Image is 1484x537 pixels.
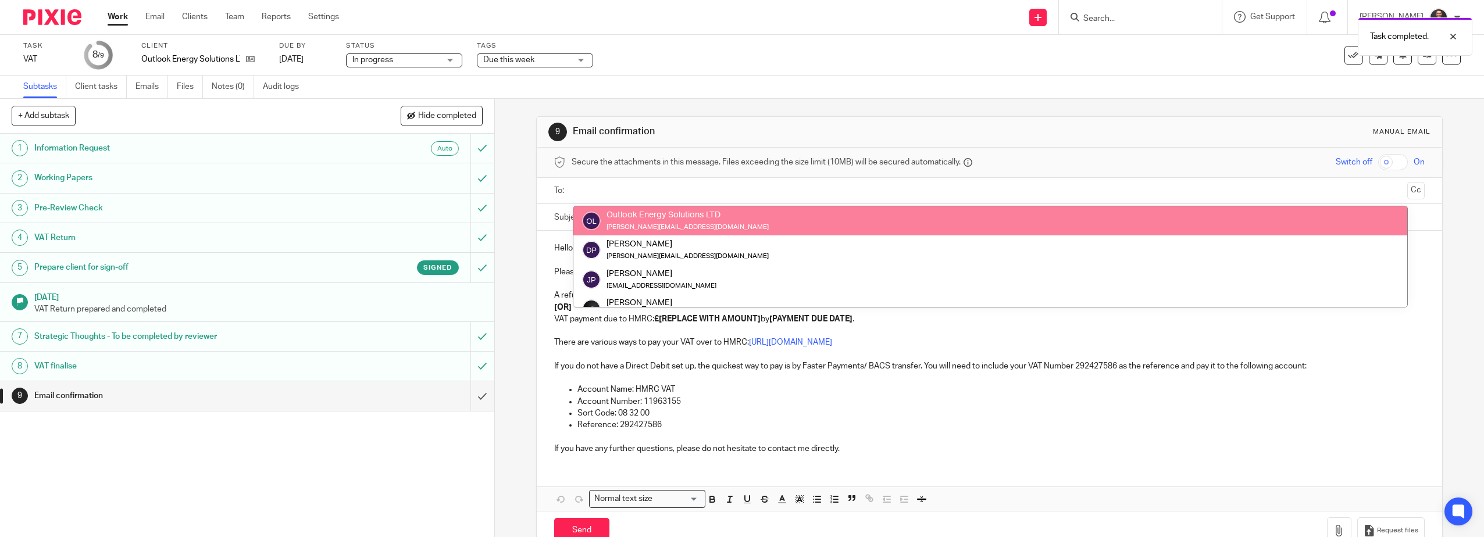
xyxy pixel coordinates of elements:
small: [PERSON_NAME][EMAIL_ADDRESS][DOMAIN_NAME] [607,253,769,259]
a: Team [225,11,244,23]
div: Auto [431,141,459,156]
h1: Email confirmation [573,126,1014,138]
a: Client tasks [75,76,127,98]
img: 455A2509.jpg [582,299,601,318]
div: VAT [23,53,70,65]
h1: Strategic Thoughts - To be completed by reviewer [34,328,318,345]
strong: £[REPLACE WITH AMOUNT] [654,315,761,323]
div: 2 [12,170,28,187]
a: Reports [262,11,291,23]
p: A refund of will be made by HMRC [DATE] of filing. [554,289,1425,301]
p: Account Number: 11963155 [577,396,1425,407]
button: + Add subtask [12,106,76,126]
img: svg%3E [582,270,601,289]
a: Subtasks [23,76,66,98]
div: 7 [12,328,28,345]
div: [PERSON_NAME] [607,267,716,279]
a: Settings [308,11,339,23]
img: svg%3E [582,241,601,259]
span: Due this week [483,56,534,64]
p: If you do not have a Direct Debit set up, the quickest way to pay is by Faster Payments/ BACS tra... [554,360,1425,372]
div: 8 [12,358,28,374]
small: /9 [98,52,104,59]
a: [URL][DOMAIN_NAME] [749,338,832,346]
p: VAT payment due to HMRC: by . [554,313,1425,325]
h1: [DATE] [34,289,483,303]
span: [DATE] [279,55,304,63]
img: svg%3E [582,212,601,230]
label: To: [554,185,567,196]
a: Notes (0) [212,76,254,98]
span: Signed [423,263,452,273]
strong: [PAYMENT DUE DATE] [769,315,852,323]
p: Task completed. [1370,31,1429,42]
label: Client [141,41,265,51]
img: Pixie [23,9,81,25]
div: Manual email [1373,127,1431,137]
span: Secure the attachments in this message. Files exceeding the size limit (10MB) will be secured aut... [572,156,961,168]
div: 5 [12,260,28,276]
div: Search for option [589,490,705,508]
span: Switch off [1336,156,1372,168]
span: Hide completed [418,112,476,121]
p: There are various ways to pay your VAT over to HMRC: [554,336,1425,348]
h1: Pre-Review Check [34,199,318,217]
p: Sort Code: 08 32 00 [577,407,1425,419]
small: [EMAIL_ADDRESS][DOMAIN_NAME] [607,282,716,289]
label: Status [346,41,462,51]
div: 3 [12,200,28,216]
a: Clients [182,11,208,23]
p: Account Name: HMRC VAT [577,384,1425,395]
button: Cc [1407,182,1425,199]
input: Search for option [656,493,698,505]
small: [PERSON_NAME][EMAIL_ADDRESS][DOMAIN_NAME] [607,224,769,230]
p: Outlook Energy Solutions LTD [141,53,240,65]
div: 4 [12,230,28,246]
h1: Information Request [34,139,318,157]
span: Normal text size [592,493,655,505]
p: Reference: 292427586 [577,419,1425,431]
h1: Prepare client for sign-off [34,259,318,276]
a: Files [177,76,203,98]
button: Hide completed [401,106,483,126]
p: If you have any further questions, please do not hesitate to contact me directly. [554,443,1425,454]
h1: VAT Return [34,229,318,246]
h1: Working Papers [34,169,318,187]
a: Work [108,11,128,23]
p: VAT Return prepared and completed [34,303,483,315]
div: [PERSON_NAME] [607,238,769,250]
span: On [1414,156,1425,168]
h1: Email confirmation [34,387,318,404]
label: Due by [279,41,331,51]
div: 9 [12,388,28,404]
strong: [OR] [554,303,572,312]
p: Please find attached proof of submission of your VAT return as per your approval. [554,266,1425,278]
p: Hello [PERSON_NAME] , [554,242,1425,254]
label: Subject: [554,212,584,223]
a: Email [145,11,165,23]
a: Audit logs [263,76,308,98]
div: Outlook Energy Solutions LTD [607,209,769,221]
div: [PERSON_NAME] [607,297,821,309]
div: 9 [548,123,567,141]
a: Emails [135,76,168,98]
img: dom%20slack.jpg [1429,8,1448,27]
span: Request files [1377,526,1418,535]
span: In progress [352,56,393,64]
label: Task [23,41,70,51]
label: Tags [477,41,593,51]
h1: VAT finalise [34,357,318,375]
div: 8 [92,48,104,62]
div: 1 [12,140,28,156]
